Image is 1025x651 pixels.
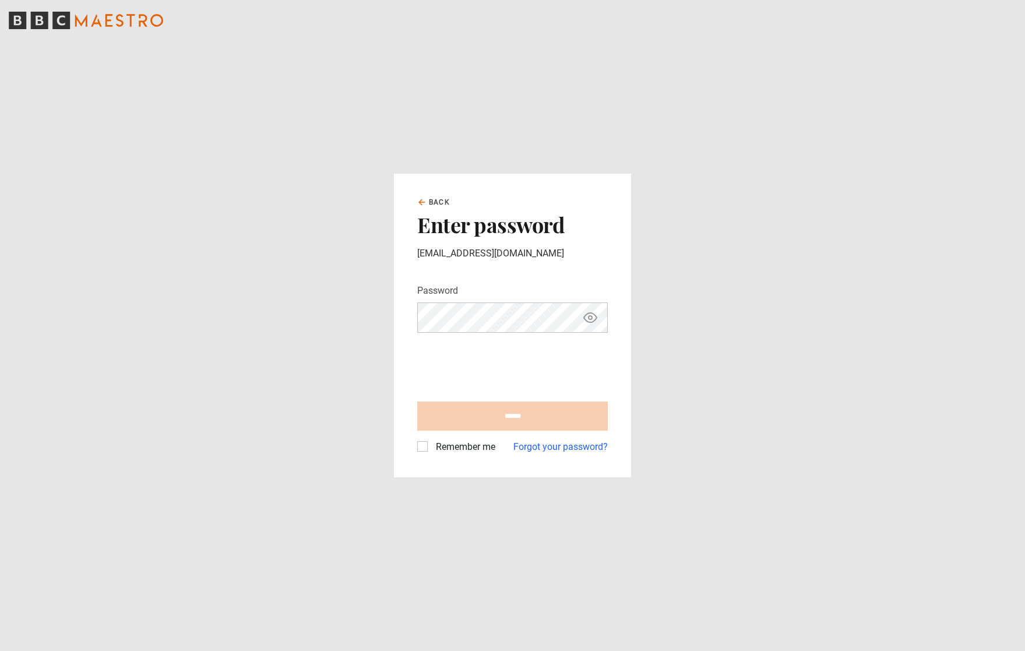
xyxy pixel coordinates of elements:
h2: Enter password [417,212,608,237]
label: Remember me [431,440,495,454]
label: Password [417,284,458,298]
a: Forgot your password? [513,440,608,454]
a: Back [417,197,450,207]
p: [EMAIL_ADDRESS][DOMAIN_NAME] [417,247,608,261]
svg: BBC Maestro [9,12,163,29]
span: Back [429,197,450,207]
iframe: reCAPTCHA [417,342,594,388]
button: Show password [580,308,600,328]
